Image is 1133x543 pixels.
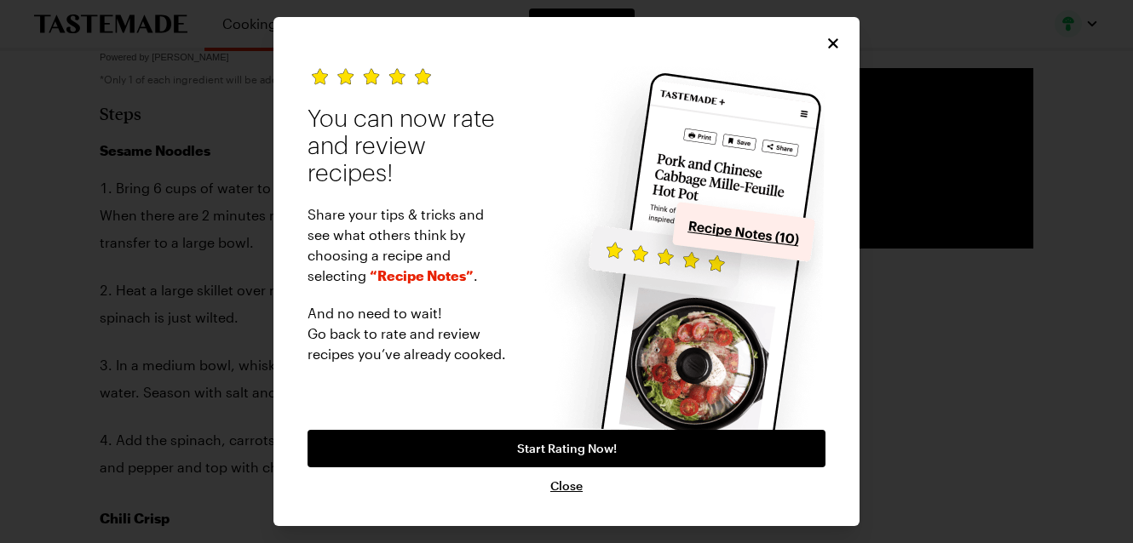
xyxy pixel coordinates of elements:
span: Start Rating Now! [517,440,617,457]
button: Close [550,477,583,494]
p: Share your tips & tricks and see what others think by choosing a recipe and selecting . [308,204,508,286]
h2: You can now rate and review recipes! [308,106,508,187]
a: Start Rating Now! [308,430,825,467]
button: Close [824,34,843,53]
p: And no need to wait! Go back to rate and review recipes you’ve already cooked. [308,303,508,364]
span: “Recipe Notes” [370,267,474,283]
